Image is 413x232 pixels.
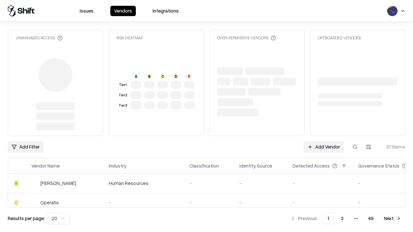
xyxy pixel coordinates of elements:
[189,180,229,187] div: -
[293,199,348,206] div: -
[109,180,179,187] div: Human Resources
[304,141,344,153] a: Add Vendor
[40,199,59,206] div: Operatix
[318,35,361,41] div: Offboarded Vendors
[173,74,178,79] div: D
[336,213,349,224] button: 2
[110,6,136,16] button: Vendors
[239,199,282,206] div: -
[189,199,229,206] div: -
[160,74,165,79] div: C
[13,180,20,187] div: B
[239,162,272,169] div: Identity Source
[109,199,179,206] div: -
[31,180,38,187] img: Deel
[149,6,183,16] button: Integrations
[379,143,405,150] div: 971 items
[293,162,330,169] div: Detected Access
[134,74,139,79] div: A
[358,162,399,169] div: Governance Status
[118,82,128,88] div: Tier 1
[287,213,405,224] nav: pagination
[217,35,276,41] div: Over-Permissive Vendors
[147,74,152,79] div: B
[118,103,128,108] div: Tier 3
[116,35,143,41] div: Risk Heatmap
[16,35,63,41] div: Unmanaged Access
[8,141,44,153] button: Add Filter
[40,180,76,187] div: [PERSON_NAME]
[322,213,335,224] button: 1
[8,215,45,222] p: Results per page:
[293,180,348,187] div: -
[189,162,219,169] div: Classification
[380,213,405,224] button: Next
[239,180,282,187] div: -
[186,74,192,79] div: F
[118,92,128,98] div: Tier 2
[109,162,126,169] div: Industry
[31,162,60,169] div: Vendor Name
[76,6,97,16] button: Issues
[363,213,379,224] button: 49
[31,199,38,206] img: Operatix
[13,199,20,206] div: C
